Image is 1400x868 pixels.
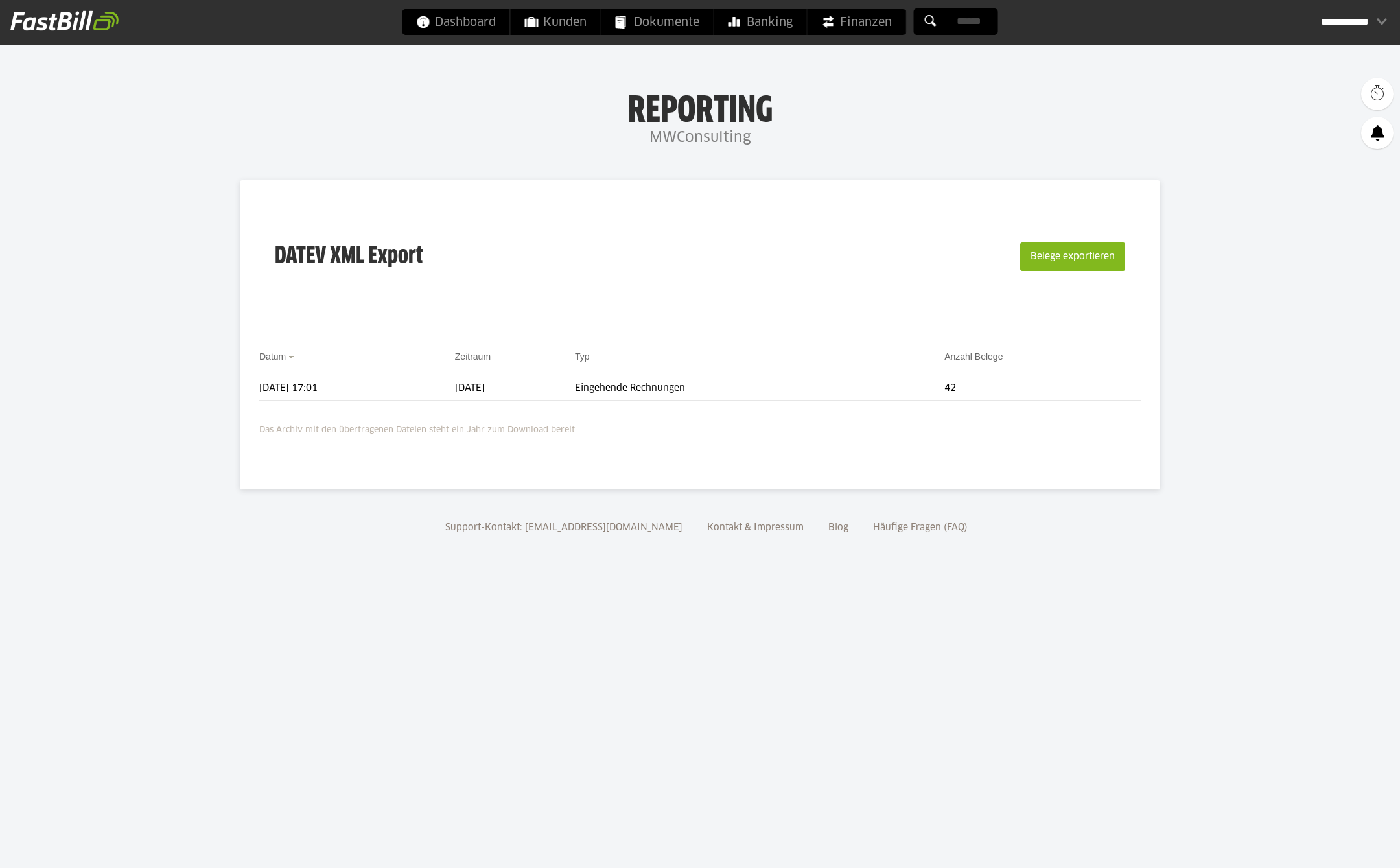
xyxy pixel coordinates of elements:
[130,91,1270,125] h1: Reporting
[511,9,601,35] a: Kunden
[441,523,687,532] a: Support-Kontakt: [EMAIL_ADDRESS][DOMAIN_NAME]
[575,351,590,362] a: Typ
[808,9,906,35] a: Finanzen
[259,417,1141,438] p: Das Archiv mit den übertragenen Dateien steht ein Jahr zum Download bereit
[10,10,119,31] img: fastbill_logo_white.png
[288,356,297,358] img: sort_desc.gif
[944,351,1003,362] a: Anzahl Belege
[1020,242,1125,271] button: Belege exportieren
[402,9,510,35] a: Dashboard
[616,9,699,35] span: Dokumente
[1299,829,1387,862] iframe: Öffnet ein Widget, in dem Sie weitere Informationen finden
[822,9,892,35] span: Finanzen
[275,215,423,298] h3: DATEV XML Export
[259,377,455,401] td: [DATE] 17:01
[455,377,575,401] td: [DATE]
[575,377,944,401] td: Eingehende Rechnungen
[869,523,972,532] a: Häufige Fragen (FAQ)
[455,351,491,362] a: Zeitraum
[525,9,587,35] span: Kunden
[703,523,808,532] a: Kontakt & Impressum
[824,523,853,532] a: Blog
[944,377,1141,401] td: 42
[259,351,286,362] a: Datum
[714,9,807,35] a: Banking
[601,9,714,35] a: Dokumente
[729,9,793,35] span: Banking
[417,9,496,35] span: Dashboard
